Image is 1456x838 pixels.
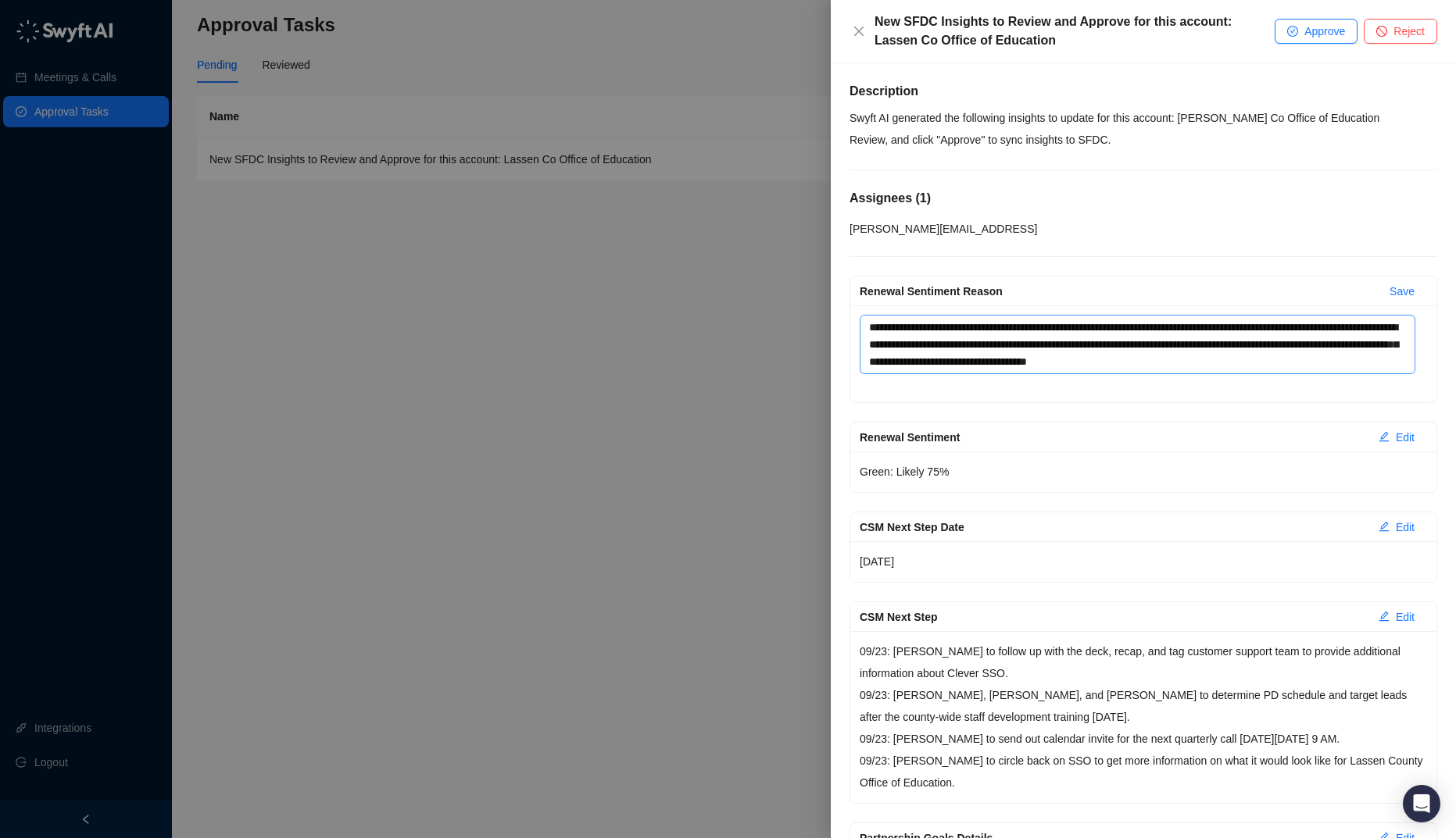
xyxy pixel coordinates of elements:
button: Save [1377,279,1427,304]
div: New SFDC Insights to Review and Approve for this account: Lassen Co Office of Education [875,12,1275,50]
textarea: Renewal Sentiment Reason [860,315,1415,374]
div: CSM Next Step [860,608,1366,626]
p: [DATE] [860,551,1427,572]
span: edit [1379,431,1390,442]
button: Edit [1366,604,1427,629]
div: CSM Next Step Date [860,519,1366,536]
button: Edit [1366,515,1427,540]
span: close [853,25,865,37]
span: Reject [1393,23,1425,40]
h5: Assignees ( 1 ) [850,189,1437,208]
p: Review, and click "Approve" to sync insights to SFDC. [850,129,1437,151]
button: Approve [1275,19,1358,44]
span: Edit [1396,429,1415,446]
button: Close [850,22,868,41]
span: [PERSON_NAME][EMAIL_ADDRESS] [850,223,1037,235]
span: stop [1376,26,1387,37]
p: Swyft AI generated the following insights to update for this account: [PERSON_NAME] Co Office of ... [850,107,1437,129]
span: edit [1379,611,1390,622]
span: check-circle [1287,26,1298,37]
span: edit [1379,521,1390,532]
p: 09/23: [PERSON_NAME] to follow up with the deck, recap, and tag customer support team to provide ... [860,640,1427,793]
div: Open Intercom Messenger [1403,785,1440,822]
button: Edit [1366,425,1427,450]
div: Renewal Sentiment [860,429,1366,446]
button: Reject [1364,19,1437,44]
span: Edit [1396,608,1415,626]
span: Approve [1304,23,1345,40]
div: Renewal Sentiment Reason [860,283,1377,300]
h5: Description [850,82,1437,101]
span: Edit [1396,519,1415,536]
span: Save [1390,283,1415,300]
p: Green: Likely 75% [860,461,1427,483]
